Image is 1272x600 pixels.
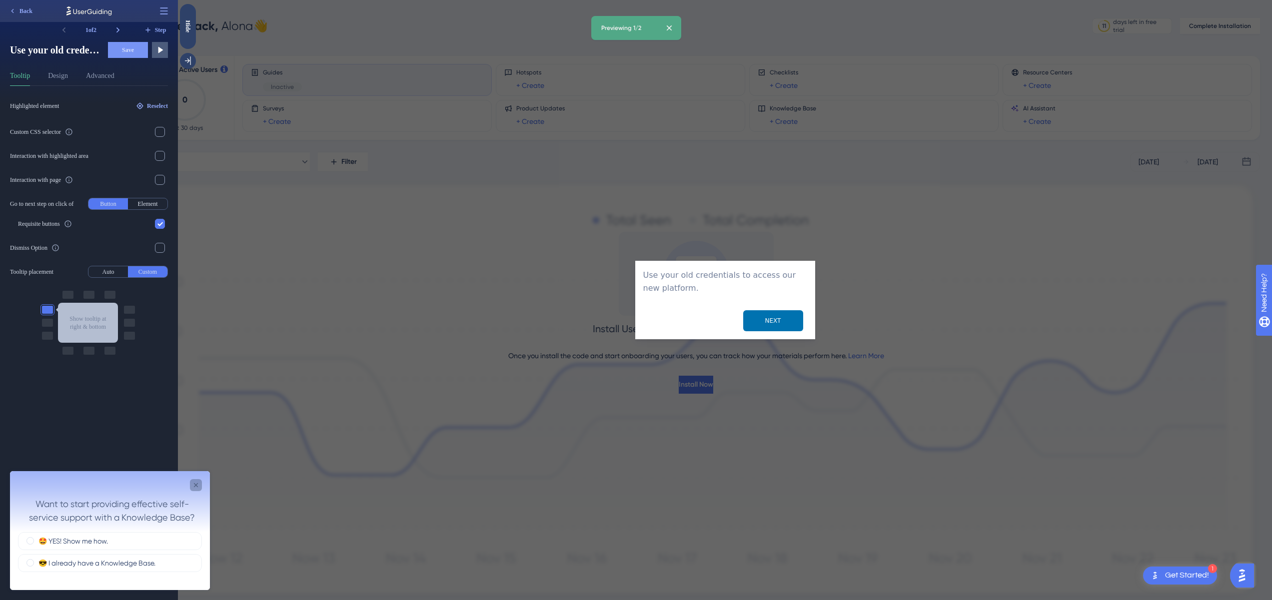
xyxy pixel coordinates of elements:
[48,70,68,86] button: Design
[10,244,47,252] div: Dismiss Option
[18,220,60,228] div: Requisite buttons
[23,2,62,14] span: Need Help?
[4,3,37,19] button: Back
[86,70,114,86] button: Advanced
[147,102,168,110] span: Reselect
[1143,567,1217,585] div: Open Get Started! checklist, remaining modules: 1
[10,200,73,208] span: Go to next step on click of
[128,198,167,209] button: Element
[10,176,61,184] div: Interaction with page
[70,323,106,331] div: right & bottom
[12,5,127,21] span: Use to navigate between the steps or end the guide (Next, Previous, Done).
[88,266,128,277] button: Auto
[10,102,59,110] span: Highlighted element
[122,46,134,54] span: Save
[1208,564,1217,573] div: 1
[10,43,100,57] span: Use your old credentials to access our new platform.
[1149,570,1161,582] img: launcher-image-alternative-text
[72,22,110,38] div: 1 of 2
[142,22,168,38] button: Step
[19,7,32,15] span: Back
[10,152,88,160] div: Interaction with highlighted area
[10,471,210,590] iframe: UserGuiding Survey
[88,198,128,209] button: Button
[601,24,641,32] div: Previewing 1/2
[10,268,53,276] span: Tooltip placement
[69,315,106,323] div: Show tooltip at
[1230,561,1260,591] iframe: UserGuiding AI Assistant Launcher
[10,128,61,136] div: Custom CSS selector
[10,70,30,86] button: Tooltip
[155,26,166,34] span: Step
[108,42,148,58] button: Save
[128,266,167,277] button: Custom
[136,98,168,114] button: Reselect
[1165,570,1209,581] div: Get Started!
